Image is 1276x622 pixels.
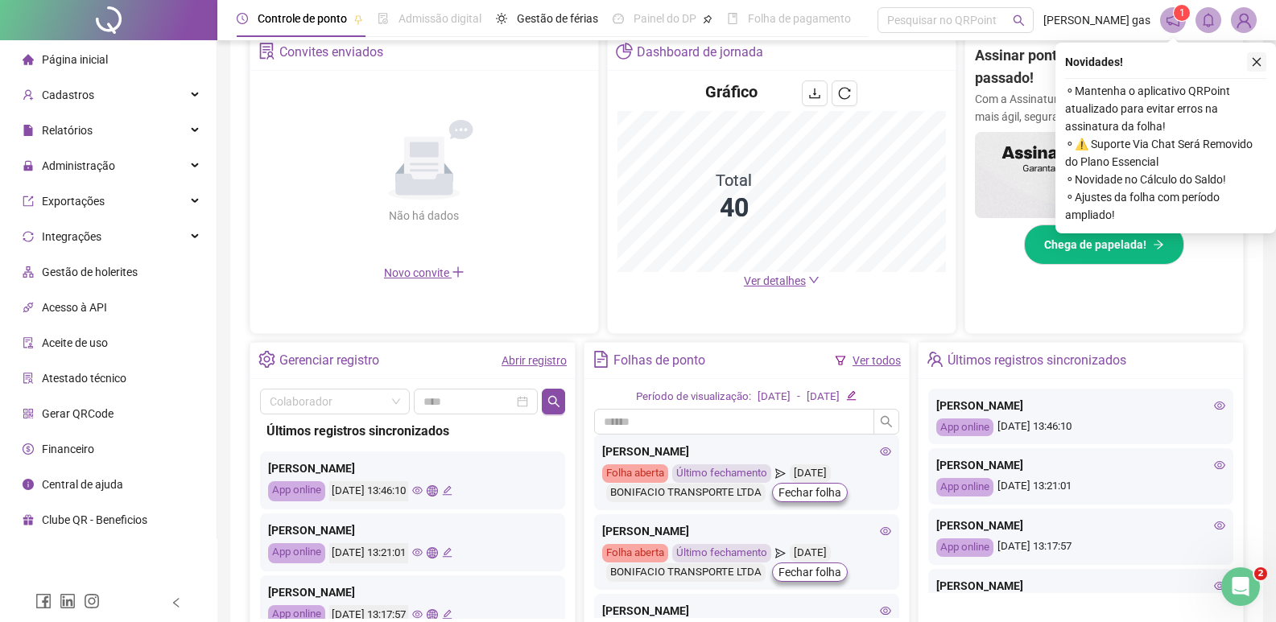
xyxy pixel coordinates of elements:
[808,274,820,286] span: down
[602,522,891,540] div: [PERSON_NAME]
[427,485,437,496] span: global
[23,125,34,136] span: file
[268,459,557,477] div: [PERSON_NAME]
[42,443,94,455] span: Financeiro
[42,407,114,420] span: Gerar QRCode
[23,54,34,65] span: home
[23,196,34,207] span: export
[790,464,831,483] div: [DATE]
[602,443,891,460] div: [PERSON_NAME]
[23,443,34,455] span: dollar
[703,14,712,24] span: pushpin
[42,124,93,137] span: Relatórios
[1166,13,1180,27] span: notification
[84,593,100,609] span: instagram
[547,395,560,408] span: search
[1214,459,1225,471] span: eye
[672,544,771,562] div: Último fechamento
[23,479,34,490] span: info-circle
[1179,7,1185,19] span: 1
[329,543,408,563] div: [DATE] 13:21:01
[412,547,423,558] span: eye
[502,354,567,367] a: Abrir registro
[378,13,389,24] span: file-done
[1251,56,1262,68] span: close
[672,464,771,483] div: Último fechamento
[602,464,668,483] div: Folha aberta
[42,478,123,491] span: Central de ajuda
[636,389,751,406] div: Período de visualização:
[427,547,437,558] span: global
[171,597,182,608] span: left
[1065,82,1266,135] span: ⚬ Mantenha o aplicativo QRPoint atualizado para evitar erros na assinatura da folha!
[846,390,857,401] span: edit
[496,13,507,24] span: sun
[744,274,806,287] span: Ver detalhes
[778,484,841,501] span: Fechar folha
[835,355,846,366] span: filter
[880,525,891,537] span: eye
[517,12,598,25] span: Gestão de férias
[268,543,325,563] div: App online
[442,609,452,620] span: edit
[758,389,791,406] div: [DATE]
[23,514,34,525] span: gift
[42,513,147,526] span: Clube QR - Beneficios
[329,481,408,501] div: [DATE] 13:46:10
[258,43,275,60] span: solution
[23,89,34,101] span: user-add
[975,90,1233,126] p: Com a Assinatura Digital da QR, sua gestão fica mais ágil, segura e sem papelada.
[637,39,763,66] div: Dashboard de jornada
[23,408,34,419] span: qrcode
[42,372,126,385] span: Atestado técnico
[258,351,275,368] span: setting
[266,421,559,441] div: Últimos registros sincronizados
[936,517,1225,534] div: [PERSON_NAME]
[808,87,821,100] span: download
[1254,567,1267,580] span: 2
[853,354,901,367] a: Ver todos
[880,605,891,616] span: eye
[772,562,848,582] button: Fechar folha
[268,521,557,539] div: [PERSON_NAME]
[42,266,138,278] span: Gestão de holerites
[606,484,766,502] div: BONIFACIO TRANSPORTE LTDA
[412,485,423,496] span: eye
[936,478,993,496] div: App online
[593,351,609,368] span: file-text
[936,538,993,557] div: App online
[279,347,379,374] div: Gerenciar registro
[1043,11,1150,29] span: [PERSON_NAME] gas
[748,12,851,25] span: Folha de pagamento
[23,302,34,313] span: api
[42,301,107,314] span: Acesso à API
[1201,13,1216,27] span: bell
[602,602,891,620] div: [PERSON_NAME]
[1174,5,1190,21] sup: 1
[936,577,1225,595] div: [PERSON_NAME]
[1221,567,1260,606] iframe: Intercom live chat
[616,43,633,60] span: pie-chart
[1024,224,1184,265] button: Chega de papelada!
[807,389,840,406] div: [DATE]
[634,12,696,25] span: Painel do DP
[936,418,1225,437] div: [DATE] 13:46:10
[880,446,891,457] span: eye
[42,230,101,243] span: Integrações
[948,347,1126,374] div: Últimos registros sincronizados
[237,13,248,24] span: clock-circle
[1214,520,1225,531] span: eye
[790,544,831,562] div: [DATE]
[23,160,34,171] span: lock
[427,609,437,620] span: global
[1214,580,1225,591] span: eye
[744,274,820,287] a: Ver detalhes down
[42,336,108,349] span: Aceite de uso
[42,195,105,208] span: Exportações
[268,481,325,501] div: App online
[42,159,115,172] span: Administração
[23,231,34,242] span: sync
[23,337,34,348] span: audit
[727,13,738,24] span: book
[353,14,363,24] span: pushpin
